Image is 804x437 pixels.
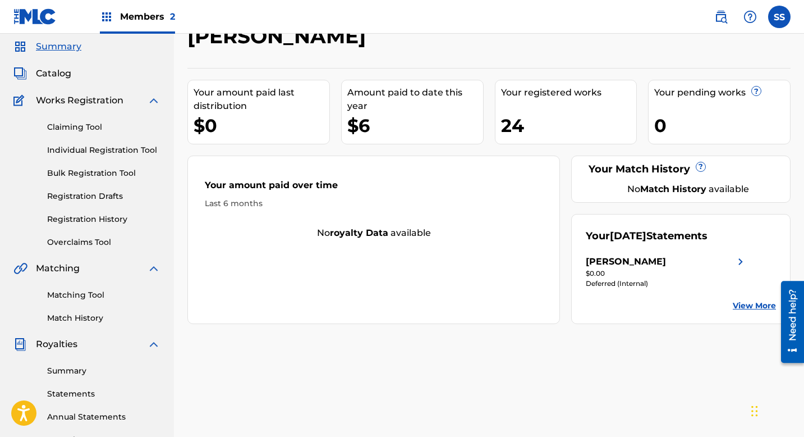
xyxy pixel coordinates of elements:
div: $0 [194,113,329,138]
a: Overclaims Tool [47,236,160,248]
a: Registration Drafts [47,190,160,202]
iframe: Chat Widget [748,383,804,437]
a: [PERSON_NAME]right chevron icon$0.00Deferred (Internal) [586,255,747,289]
img: Works Registration [13,94,28,107]
a: View More [733,300,776,312]
span: Matching [36,262,80,275]
a: CatalogCatalog [13,67,71,80]
div: $6 [347,113,483,138]
strong: Match History [640,184,706,194]
div: No available [188,226,559,240]
img: MLC Logo [13,8,57,25]
div: Your amount paid over time [205,179,543,198]
div: Last 6 months [205,198,543,210]
div: Deferred (Internal) [586,279,747,289]
iframe: Resource Center [773,277,804,367]
span: Works Registration [36,94,123,107]
div: Your registered works [501,86,637,99]
div: Help [739,6,761,28]
div: Your pending works [654,86,790,99]
div: 0 [654,113,790,138]
div: Drag [751,394,758,428]
div: 24 [501,113,637,138]
img: expand [147,94,160,107]
div: [PERSON_NAME] [586,255,666,268]
strong: royalty data [330,227,388,238]
a: Summary [47,365,160,377]
span: Catalog [36,67,71,80]
span: Royalties [36,338,77,351]
span: Members [120,10,175,23]
a: Statements [47,388,160,400]
img: Matching [13,262,27,275]
div: Your amount paid last distribution [194,86,329,113]
div: $0.00 [586,268,747,279]
a: Annual Statements [47,411,160,423]
img: Top Rightsholders [100,10,113,24]
img: search [714,10,728,24]
span: 2 [170,11,175,22]
img: right chevron icon [734,255,747,268]
span: ? [752,87,761,95]
a: Public Search [710,6,732,28]
div: Amount paid to date this year [347,86,483,113]
div: Your Match History [586,162,776,177]
div: Your Statements [586,229,707,244]
img: Catalog [13,67,27,80]
img: expand [147,338,160,351]
a: Individual Registration Tool [47,144,160,156]
div: User Menu [768,6,791,28]
a: SummarySummary [13,40,81,53]
img: Royalties [13,338,27,351]
a: Registration History [47,213,160,225]
span: [DATE] [610,230,646,242]
div: No available [600,183,776,196]
img: Summary [13,40,27,53]
h2: [PERSON_NAME] [187,24,371,49]
a: Bulk Registration Tool [47,167,160,179]
span: Summary [36,40,81,53]
span: ? [696,162,705,171]
img: expand [147,262,160,275]
a: Match History [47,312,160,324]
img: help [743,10,757,24]
a: Matching Tool [47,289,160,301]
a: Claiming Tool [47,121,160,133]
